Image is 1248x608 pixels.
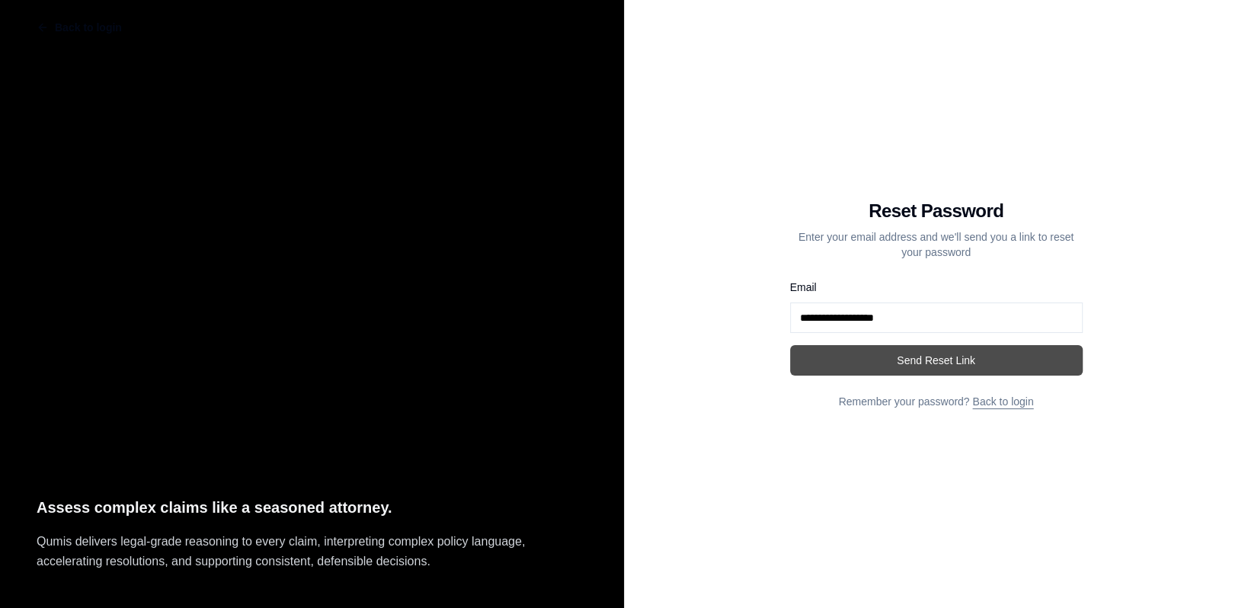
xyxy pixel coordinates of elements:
[790,281,817,293] label: Email
[37,495,587,520] p: Assess complex claims like a seasoned attorney.
[37,532,587,571] p: Qumis delivers legal-grade reasoning to every claim, interpreting complex policy language, accele...
[790,345,1083,376] button: Send Reset Link
[24,12,134,43] button: Back to login
[790,229,1083,260] p: Enter your email address and we'll send you a link to reset your password
[790,199,1083,223] h1: Reset Password
[972,395,1033,408] a: Back to login
[790,394,1083,409] p: Remember your password?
